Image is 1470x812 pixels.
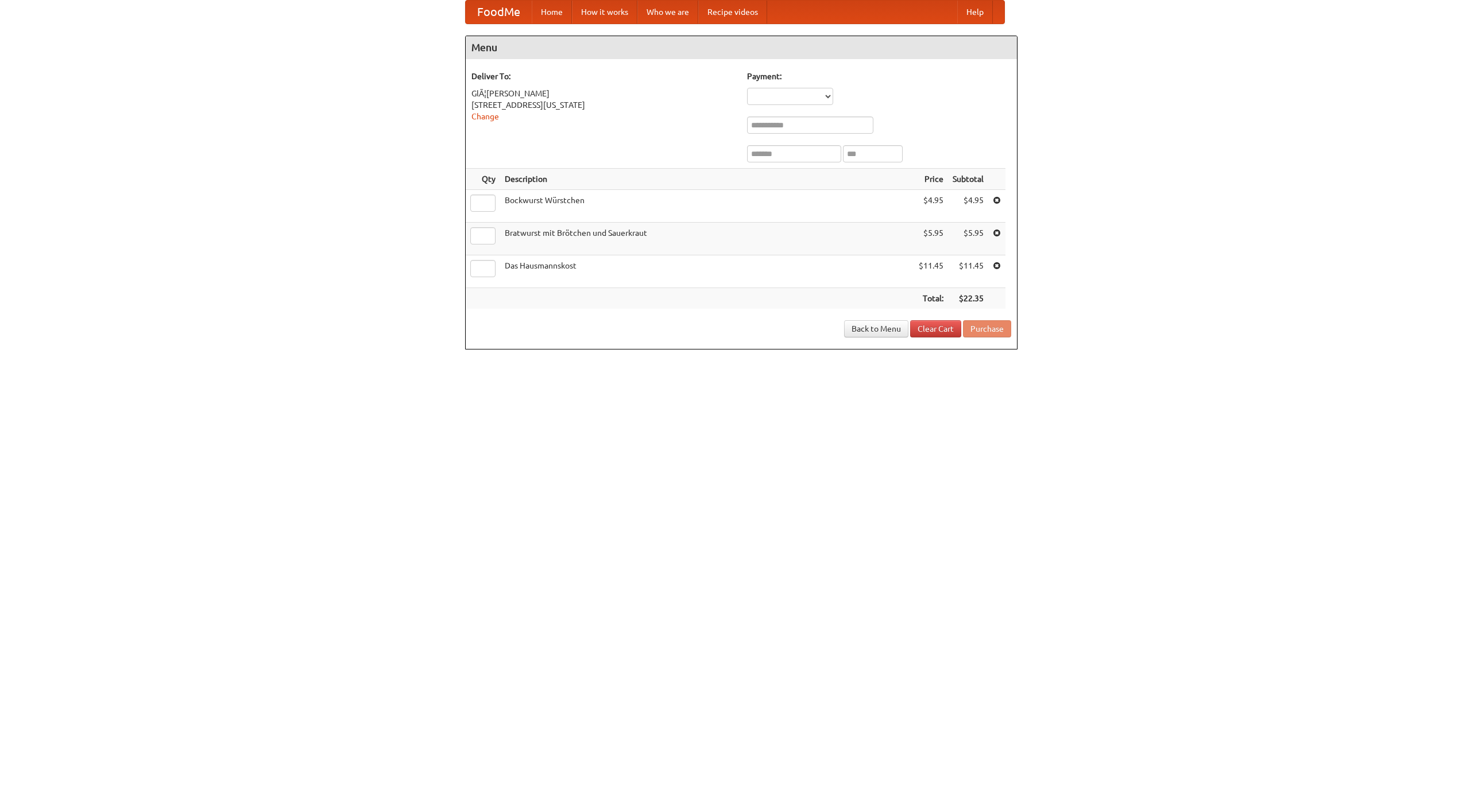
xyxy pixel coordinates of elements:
[844,320,908,337] a: Back to Menu
[500,223,914,255] td: Bratwurst mit Brötchen und Sauerkraut
[572,1,637,24] a: How it works
[500,255,914,288] td: Das Hausmannskost
[914,190,948,223] td: $4.95
[948,255,988,288] td: $11.45
[500,190,914,223] td: Bockwurst Würstchen
[963,320,1011,337] button: Purchase
[532,1,572,24] a: Home
[471,112,499,121] a: Change
[698,1,767,24] a: Recipe videos
[471,71,736,82] h5: Deliver To:
[466,169,500,190] th: Qty
[914,255,948,288] td: $11.45
[500,169,914,190] th: Description
[747,71,1011,82] h5: Payment:
[637,1,698,24] a: Who we are
[914,223,948,255] td: $5.95
[957,1,993,24] a: Help
[466,1,532,24] a: FoodMe
[914,169,948,190] th: Price
[948,223,988,255] td: $5.95
[948,190,988,223] td: $4.95
[948,169,988,190] th: Subtotal
[466,36,1017,59] h4: Menu
[948,288,988,309] th: $22.35
[910,320,961,337] a: Clear Cart
[471,88,736,99] div: GlÃ¦[PERSON_NAME]
[914,288,948,309] th: Total:
[471,99,736,111] div: [STREET_ADDRESS][US_STATE]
